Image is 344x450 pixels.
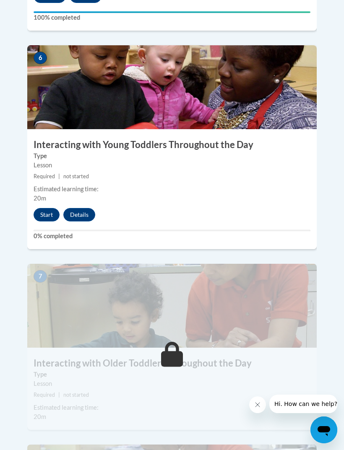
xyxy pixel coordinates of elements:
[63,392,89,398] span: not started
[34,161,310,170] div: Lesson
[310,416,337,443] iframe: Button to launch messaging window
[63,173,89,179] span: not started
[34,208,60,221] button: Start
[34,413,46,420] span: 20m
[34,11,310,13] div: Your progress
[34,392,55,398] span: Required
[34,195,46,202] span: 20m
[34,173,55,179] span: Required
[34,151,310,161] label: Type
[34,185,310,194] div: Estimated learning time:
[34,13,310,22] label: 100% completed
[58,392,60,398] span: |
[58,173,60,179] span: |
[34,52,47,64] span: 6
[63,208,95,221] button: Details
[34,403,310,412] div: Estimated learning time:
[27,138,317,151] h3: Interacting with Young Toddlers Throughout the Day
[34,379,310,388] div: Lesson
[27,264,317,348] img: Course Image
[34,270,47,283] span: 7
[34,370,310,379] label: Type
[269,395,337,413] iframe: Message from company
[34,232,310,241] label: 0% completed
[27,357,317,370] h3: Interacting with Older Toddlers Throughout the Day
[27,45,317,129] img: Course Image
[249,396,266,413] iframe: Close message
